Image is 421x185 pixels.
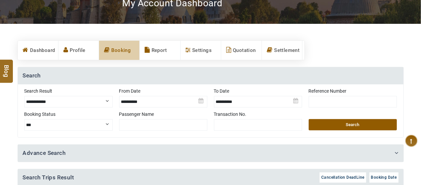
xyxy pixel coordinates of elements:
label: Passenger Name [119,111,207,117]
label: Search Result [24,88,113,94]
span: Booking Date [371,175,397,180]
label: Booking Status [24,111,113,117]
a: Profile [58,41,99,60]
label: Transaction No. [214,111,302,117]
a: Quotation [221,41,262,60]
label: Reference Number [309,88,397,94]
a: Report [140,41,180,60]
a: Settings [181,41,221,60]
button: Search [309,119,397,130]
a: Settlement [262,41,302,60]
a: Dashboard [18,41,58,60]
h4: Search [18,67,403,84]
a: Advance Search [23,150,66,156]
span: Cancellation DeadLine [321,175,364,180]
a: Booking [99,41,139,60]
span: Blog [2,65,11,70]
